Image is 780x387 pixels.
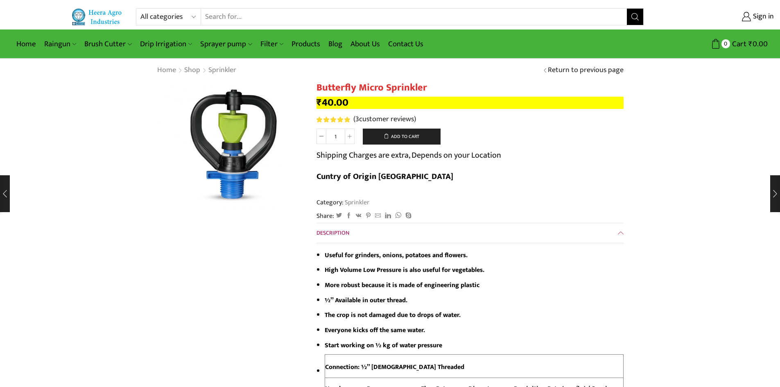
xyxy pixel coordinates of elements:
a: (3customer reviews) [353,114,416,125]
span: 3 [317,117,351,122]
a: Contact Us [384,34,427,54]
strong: ½” Available in outer thread. [325,295,407,306]
strong: Useful for grinders, onions, potatoes and flowers. [325,250,468,260]
p: Shipping Charges are extra, Depends on your Location [317,149,501,162]
input: Search for... [201,9,627,25]
a: Home [12,34,40,54]
a: Home [157,65,176,76]
span: ₹ [748,38,753,50]
strong: More robust because it is made of engineering plastic [325,280,479,290]
a: Sprayer pump [196,34,256,54]
a: About Us [346,34,384,54]
nav: Breadcrumb [157,65,237,76]
strong: Everyone kicks off the same water. [325,325,425,335]
div: Rated 5.00 out of 5 [317,117,350,122]
span: 3 [355,113,359,125]
a: Brush Cutter [80,34,136,54]
a: Shop [184,65,201,76]
bdi: 0.00 [748,38,768,50]
strong: High Volume Low Pressure is also useful for vegetables. [325,265,484,275]
strong: Connection: ½” [DEMOGRAPHIC_DATA] Threaded [325,362,464,372]
a: Filter [256,34,287,54]
a: Blog [324,34,346,54]
span: Share: [317,211,334,221]
button: Search button [627,9,643,25]
b: Cuntry of Origin [GEOGRAPHIC_DATA] [317,170,453,183]
button: Add to cart [363,129,441,145]
input: Product quantity [326,129,345,144]
span: Description [317,228,349,238]
a: Sprinkler [208,65,237,76]
span: 0 [721,39,730,48]
span: Category: [317,198,369,207]
a: Sprinkler [344,197,369,208]
span: ₹ [317,94,322,111]
strong: The crop is not damaged due to drops of water. [325,310,461,320]
a: Sign in [656,9,774,24]
span: Rated out of 5 based on customer ratings [317,117,350,122]
a: Description [317,223,624,243]
span: Cart [730,38,746,50]
img: Butterfly-Micro-Sprinkler [157,82,304,209]
a: Return to previous page [548,65,624,76]
span: Sign in [751,11,774,22]
a: 0 Cart ₹0.00 [652,36,768,52]
a: Raingun [40,34,80,54]
h1: Butterfly Micro Sprinkler [317,82,624,94]
bdi: 40.00 [317,94,348,111]
strong: Start working on ½ kg of water pressure [325,340,442,351]
a: Products [287,34,324,54]
a: Drip Irrigation [136,34,196,54]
